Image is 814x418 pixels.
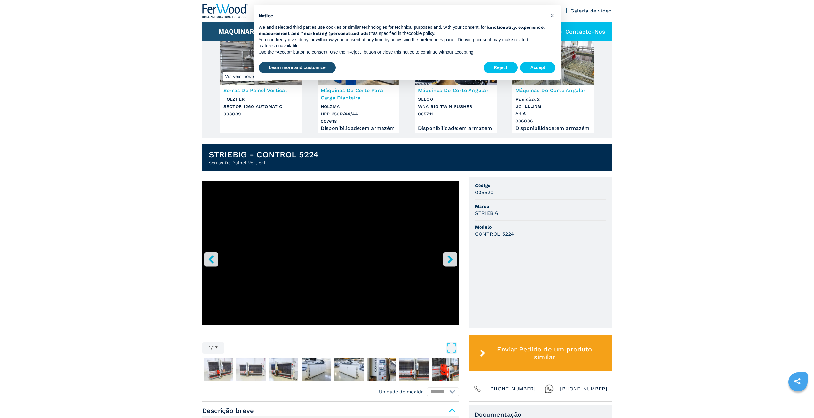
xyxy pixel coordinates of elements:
h1: STRIEBIG - CONTROL 5224 [209,149,319,160]
h3: Serras De Painel Vertical [223,87,299,94]
img: Ferwood [202,4,248,18]
h2: Serras De Painel Vertical [209,160,319,166]
img: 9edd0b4a93cb96f095b8cc770d965cbc [399,358,429,381]
span: 1 [209,345,211,351]
h3: HOLZMA HPP 250R/44/44 007618 [321,103,396,125]
button: Reject [484,62,518,74]
button: Go to Slide 4 [268,357,300,383]
a: Galeria de vídeo [570,8,612,14]
img: 46baab64457f24a0765ab2713930df26 [367,358,396,381]
div: Posição : 2 [515,95,591,101]
p: We and selected third parties use cookies or similar technologies for technical purposes and, wit... [259,24,545,37]
span: Código [475,182,606,189]
nav: Thumbnail Navigation [202,357,459,383]
img: b9c0312c63c53b4ce858b2a33dd9fbb4 [236,358,266,381]
button: Go to Slide 5 [300,357,332,383]
button: Accept [520,62,556,74]
img: ff817e2a197286d9cd5aa1760ea4e309 [334,358,364,381]
span: [PHONE_NUMBER] [488,384,536,393]
iframe: Sezionatrice verticale in azione - STRIEBIG CONTROL 5224 - Ferwoodgroup - 005520 [202,181,459,325]
span: [PHONE_NUMBER] [560,384,608,393]
span: 17 [213,345,218,351]
button: Learn more and customize [259,62,336,74]
button: right-button [443,252,457,266]
h3: Máquinas De Corte Para Carga Dianteira [321,87,396,101]
a: sharethis [789,373,805,389]
iframe: Chat [787,389,809,413]
p: Use the “Accept” button to consent. Use the “Reject” button or close this notice to continue with... [259,49,545,56]
button: Go to Slide 8 [398,357,430,383]
h3: 005520 [475,189,494,196]
div: Disponibilidade : em armazém [321,127,396,130]
button: left-button [204,252,218,266]
a: Máquinas De Corte Angular SELCO WNA 610 TWIN PUSHER005711Máquinas De Corte AngularSELCOWNA 610 TW... [415,37,497,133]
strong: functionality, experience, measurement and “marketing (personalized ads)” [259,25,545,36]
h3: SCHELLING AH 6 006006 [515,103,591,125]
span: Marca [475,203,606,209]
button: Go to Slide 9 [431,357,463,383]
h3: STRIEBIG [475,209,499,217]
button: Go to Slide 7 [366,357,398,383]
span: Modelo [475,224,606,230]
h3: Máquinas De Corte Angular [515,87,591,94]
div: Go to Slide 1 [202,181,459,336]
button: Go to Slide 6 [333,357,365,383]
div: Contacte-nos [549,22,612,41]
img: Phone [473,384,482,393]
img: Whatsapp [545,384,554,393]
span: × [550,12,554,19]
div: Disponibilidade : em armazém [418,127,494,130]
button: Open Fullscreen [226,342,457,354]
span: / [211,345,213,351]
a: Máquinas De Corte Para Carga Dianteira HOLZMA HPP 250R/44/44Máquinas De Corte Para Carga Dianteir... [318,37,399,133]
h3: Máquinas De Corte Angular [418,87,494,94]
a: Serras De Painel Vertical HOLZHER SECTOR 1260 AUTOMATICVisíveis nos clientesSerras De Painel Vert... [220,37,302,133]
a: cookie policy [409,31,434,36]
img: Serras De Painel Vertical HOLZHER SECTOR 1260 AUTOMATIC [220,37,302,85]
p: You can freely give, deny, or withdraw your consent at any time by accessing the preferences pane... [259,37,545,49]
img: f3ec8b36eb3a6647605102efab501321 [432,358,462,381]
em: Unidade de medida [379,389,423,395]
button: Go to Slide 2 [202,357,234,383]
span: Visíveis nos clientes [223,72,272,81]
button: Enviar Pedido de um produto similar [469,335,612,371]
h3: CONTROL 5224 [475,230,514,238]
div: Disponibilidade : em armazém [515,127,591,130]
span: Enviar Pedido de um produto similar [488,345,601,361]
button: Go to Slide 3 [235,357,267,383]
button: Close this notice [547,10,558,20]
img: 7033bd724692fb90ccb90f54889f399b [269,358,298,381]
a: Máquinas De Corte Angular SCHELLING AH 6Máquinas De Corte AngularPosição:2SCHELLINGAH 6006006Disp... [512,37,594,133]
img: 84dd61aea85823475530e2a2322a1699 [204,358,233,381]
button: Maquinaria [218,28,261,35]
img: 15433d94032ba611483710cde64c1656 [302,358,331,381]
span: Descrição breve [202,405,459,416]
h3: HOLZHER SECTOR 1260 AUTOMATIC 008089 [223,96,299,118]
h2: Notice [259,13,545,19]
h3: SELCO WNA 610 TWIN PUSHER 005711 [418,96,494,118]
